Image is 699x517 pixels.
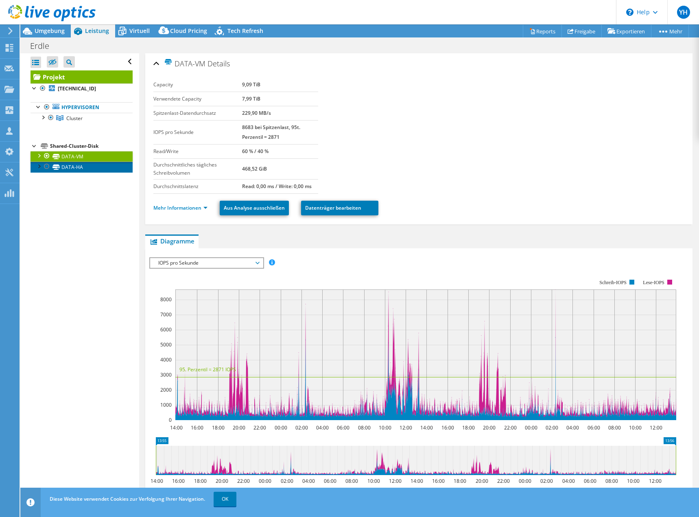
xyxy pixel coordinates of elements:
[31,83,133,94] a: [TECHNICAL_ID]
[253,424,266,431] text: 22:00
[453,478,466,484] text: 18:00
[50,141,133,151] div: Shared-Cluster-Disk
[545,424,558,431] text: 02:00
[31,151,133,162] a: DATA-VM
[50,495,205,502] span: Diese Website verwendet Cookies zur Verfolgung Ihrer Navigation.
[214,492,236,506] a: OK
[258,478,271,484] text: 00:00
[149,237,194,245] span: Diagramme
[242,124,300,140] b: 8683 bei Spitzenlast, 95t. Perzentil = 2871
[31,113,133,123] a: Cluster
[378,424,391,431] text: 10:00
[295,424,308,431] text: 02:00
[194,478,206,484] text: 18:00
[160,326,172,333] text: 6000
[242,110,271,116] b: 229,90 MB/s
[345,478,358,484] text: 08:00
[31,70,133,83] a: Projekt
[540,478,553,484] text: 02:00
[164,59,205,68] span: DATA-VM
[651,25,689,37] a: Mehr
[627,478,639,484] text: 10:00
[561,25,602,37] a: Freigabe
[410,478,423,484] text: 14:00
[170,27,207,35] span: Cloud Pricing
[649,424,662,431] text: 12:00
[179,366,236,373] text: 95. Perzentil = 2871 IOPS
[462,424,474,431] text: 18:00
[626,9,633,16] svg: \n
[566,424,579,431] text: 04:00
[190,424,203,431] text: 16:00
[160,341,172,348] text: 5000
[504,424,516,431] text: 22:00
[85,27,109,35] span: Leistung
[599,280,627,285] text: Schreib-IOPS
[389,478,401,484] text: 12:00
[154,258,259,268] span: IOPS pro Sekunde
[601,25,651,37] a: Exportieren
[220,201,289,215] a: Aus Analyse ausschließen
[605,478,618,484] text: 08:00
[170,424,182,431] text: 14:00
[160,296,172,303] text: 8000
[242,81,260,88] b: 9,09 TiB
[153,128,242,136] label: IOPS pro Sekunde
[523,25,562,37] a: Reports
[399,424,412,431] text: 12:00
[153,161,242,177] label: Durchschnittliches tägliches Schreibvolumen
[336,424,349,431] text: 06:00
[153,81,242,89] label: Capacity
[280,478,293,484] text: 02:00
[302,478,315,484] text: 04:00
[367,478,380,484] text: 10:00
[160,386,172,393] text: 2000
[242,183,312,190] b: Read: 0,00 ms / Write: 0,00 ms
[212,424,224,431] text: 18:00
[301,201,378,215] a: Datenträger bearbeiten
[432,478,444,484] text: 16:00
[172,478,184,484] text: 16:00
[160,401,172,408] text: 1000
[587,424,600,431] text: 06:00
[524,424,537,431] text: 00:00
[66,115,83,122] span: Cluster
[420,424,433,431] text: 14:00
[316,424,328,431] text: 04:00
[274,424,287,431] text: 00:00
[153,182,242,191] label: Durchschnittslatenz
[153,147,242,156] label: Read/Write
[160,356,172,363] text: 4000
[31,102,133,113] a: Hypervisoren
[150,478,163,484] text: 14:00
[153,109,242,117] label: Spitzenlast-Datendurchsatz
[208,59,230,68] span: Details
[129,27,150,35] span: Virtuell
[153,95,242,103] label: Verwendete Capacity
[629,424,641,431] text: 10:00
[35,27,65,35] span: Umgebung
[31,162,133,172] a: DATA-HA
[227,27,263,35] span: Tech Refresh
[242,95,260,102] b: 7,99 TiB
[242,148,269,155] b: 60 % / 40 %
[562,478,574,484] text: 04:00
[649,478,661,484] text: 12:00
[518,478,531,484] text: 00:00
[323,478,336,484] text: 06:00
[475,478,488,484] text: 20:00
[358,424,370,431] text: 08:00
[441,424,454,431] text: 16:00
[677,6,690,19] span: YH
[608,424,620,431] text: 08:00
[643,280,664,285] text: Lese-IOPS
[169,416,172,423] text: 0
[215,478,228,484] text: 20:00
[58,85,96,92] b: [TECHNICAL_ID]
[497,478,509,484] text: 22:00
[583,478,596,484] text: 06:00
[483,424,495,431] text: 20:00
[237,478,249,484] text: 22:00
[160,311,172,318] text: 7000
[242,165,267,172] b: 468,52 GiB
